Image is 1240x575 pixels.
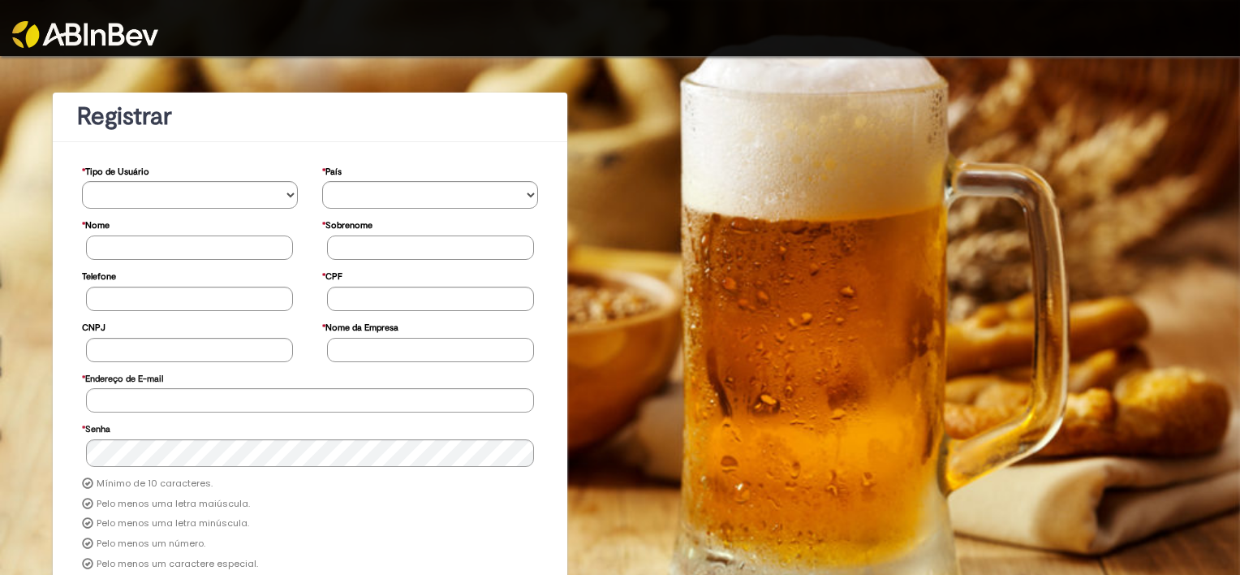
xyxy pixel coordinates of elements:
label: CPF [322,263,342,287]
img: ABInbev-white.png [12,21,158,48]
label: Pelo menos um número. [97,538,205,551]
label: País [322,158,342,182]
label: Tipo de Usuário [82,158,149,182]
label: Telefone [82,263,116,287]
label: Nome [82,212,110,236]
label: Senha [82,416,110,439]
label: Pelo menos um caractere especial. [97,558,258,571]
label: Mínimo de 10 caracteres. [97,478,213,491]
label: CNPJ [82,314,105,338]
label: Endereço de E-mail [82,365,163,389]
label: Pelo menos uma letra maiúscula. [97,498,250,511]
h1: Registrar [77,103,543,130]
label: Pelo menos uma letra minúscula. [97,517,249,530]
label: Sobrenome [322,212,372,236]
label: Nome da Empresa [322,314,398,338]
